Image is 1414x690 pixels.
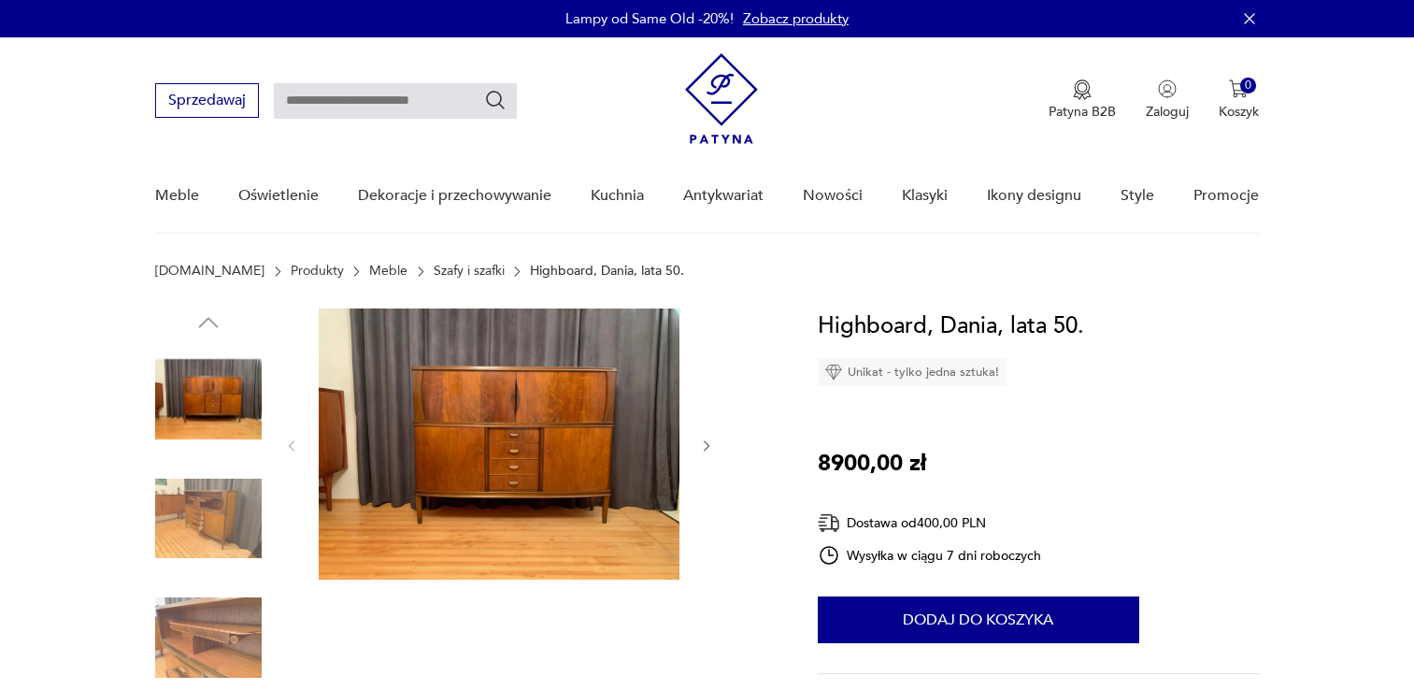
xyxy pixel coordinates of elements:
[155,264,264,279] a: [DOMAIN_NAME]
[1219,79,1259,121] button: 0Koszyk
[1073,79,1092,100] img: Ikona medalu
[825,364,842,381] img: Ikona diamentu
[1229,79,1248,98] img: Ikona koszyka
[1121,160,1154,232] a: Style
[155,466,262,572] img: Zdjęcie produktu Highboard, Dania, lata 50.
[155,346,262,453] img: Zdjęcie produktu Highboard, Dania, lata 50.
[484,89,507,111] button: Szukaj
[1158,79,1177,98] img: Ikonka użytkownika
[155,83,259,118] button: Sprzedawaj
[319,309,679,580] img: Zdjęcie produktu Highboard, Dania, lata 50.
[743,9,849,28] a: Zobacz produkty
[155,160,199,232] a: Meble
[591,160,644,232] a: Kuchnia
[565,9,734,28] p: Lampy od Same Old -20%!
[1240,78,1256,93] div: 0
[155,95,259,108] a: Sprzedawaj
[530,264,684,279] p: Highboard, Dania, lata 50.
[818,358,1007,386] div: Unikat - tylko jedna sztuka!
[818,309,1084,344] h1: Highboard, Dania, lata 50.
[685,53,758,144] img: Patyna - sklep z meblami i dekoracjami vintage
[291,264,344,279] a: Produkty
[369,264,407,279] a: Meble
[803,160,863,232] a: Nowości
[683,160,764,232] a: Antykwariat
[818,511,840,535] img: Ikona dostawy
[818,544,1042,567] div: Wysyłka w ciągu 7 dni roboczych
[987,160,1081,232] a: Ikony designu
[1219,103,1259,121] p: Koszyk
[818,446,926,482] p: 8900,00 zł
[434,264,505,279] a: Szafy i szafki
[1146,79,1189,121] button: Zaloguj
[1193,160,1259,232] a: Promocje
[238,160,319,232] a: Oświetlenie
[358,160,551,232] a: Dekoracje i przechowywanie
[818,511,1042,535] div: Dostawa od 400,00 PLN
[818,597,1139,643] button: Dodaj do koszyka
[1146,103,1189,121] p: Zaloguj
[902,160,948,232] a: Klasyki
[1049,79,1116,121] button: Patyna B2B
[1049,79,1116,121] a: Ikona medaluPatyna B2B
[1049,103,1116,121] p: Patyna B2B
